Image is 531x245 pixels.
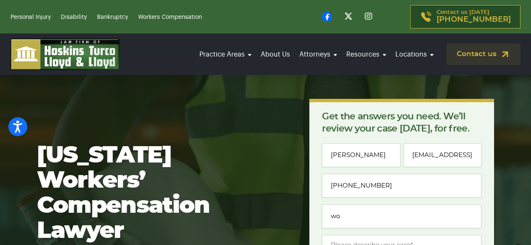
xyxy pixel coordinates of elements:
input: Phone* [322,174,481,198]
a: Personal Injury [10,14,51,20]
a: About Us [258,43,293,66]
p: Contact us [DATE] [437,10,511,24]
a: Attorneys [297,43,340,66]
a: Resources [344,43,389,66]
h1: [US_STATE] Workers’ Compensation Lawyer [37,143,283,244]
a: Practice Areas [197,43,254,66]
a: Bankruptcy [97,14,128,20]
input: Type of case or question [322,204,481,228]
input: Full Name [322,143,400,167]
img: logo [10,39,120,70]
a: Disability [61,14,87,20]
a: Contact us [447,44,521,65]
a: Contact us [DATE][PHONE_NUMBER] [410,5,521,28]
input: Email* [403,143,481,167]
a: Locations [393,43,436,66]
p: Get the answers you need. We’ll review your case [DATE], for free. [322,111,481,135]
a: Workers Compensation [138,14,202,20]
span: [PHONE_NUMBER] [437,15,511,24]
